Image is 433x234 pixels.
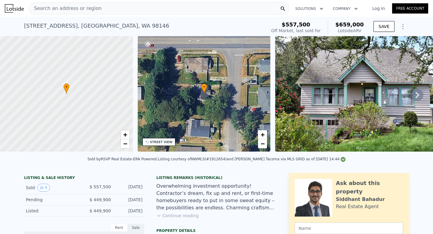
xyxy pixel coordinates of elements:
[90,197,111,202] span: $ 449,900
[295,223,403,234] input: Name
[341,157,345,162] img: NWMLS Logo
[328,3,363,14] button: Company
[158,157,346,161] div: Listing courtesy of NWMLS (#1912654) and [PERSON_NAME] Tacoma via MLS GRID as of [DATE] 14:44
[121,130,130,139] a: Zoom in
[258,130,267,139] a: Zoom in
[24,22,169,30] div: [STREET_ADDRESS] , [GEOGRAPHIC_DATA] , WA 98146
[123,140,127,147] span: −
[335,28,364,34] div: Lotside ARV
[88,157,158,161] div: Sold by RSVP Real Estate-ERA Powered .
[258,139,267,148] a: Zoom out
[90,184,111,189] span: $ 557,500
[201,83,207,94] div: •
[37,184,50,192] button: View historical data
[90,208,111,213] span: $ 449,900
[282,21,310,28] span: $557,500
[156,228,277,233] div: Property details
[336,179,403,196] div: Ask about this property
[5,4,24,13] img: Lotside
[24,175,144,181] div: LISTING & SALE HISTORY
[26,184,79,192] div: Sold
[290,3,328,14] button: Solutions
[127,224,144,232] div: Sale
[156,175,277,180] div: Listing Remarks (Historical)
[261,140,265,147] span: −
[373,21,395,32] button: SAVE
[365,5,392,11] a: Log In
[111,224,127,232] div: Rent
[156,213,199,219] button: Continue reading
[335,21,364,28] span: $659,000
[63,83,69,94] div: •
[336,203,379,210] div: Real Estate Agent
[397,20,409,32] button: Show Options
[336,196,385,203] div: Siddhant Bahadur
[116,208,143,214] div: [DATE]
[271,28,321,34] div: Off Market, last sold for
[63,84,69,90] span: •
[123,131,127,138] span: +
[26,197,79,203] div: Pending
[116,197,143,203] div: [DATE]
[392,3,428,14] a: Free Account
[156,183,277,211] div: Overwhelming investment opportunity! Contractor’s dream, fix up and rent, or first-time homebuyer...
[261,131,265,138] span: +
[29,5,102,12] span: Search an address or region
[150,140,173,144] div: STREET VIEW
[116,184,143,192] div: [DATE]
[121,139,130,148] a: Zoom out
[26,208,79,214] div: Listed
[201,84,207,90] span: •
